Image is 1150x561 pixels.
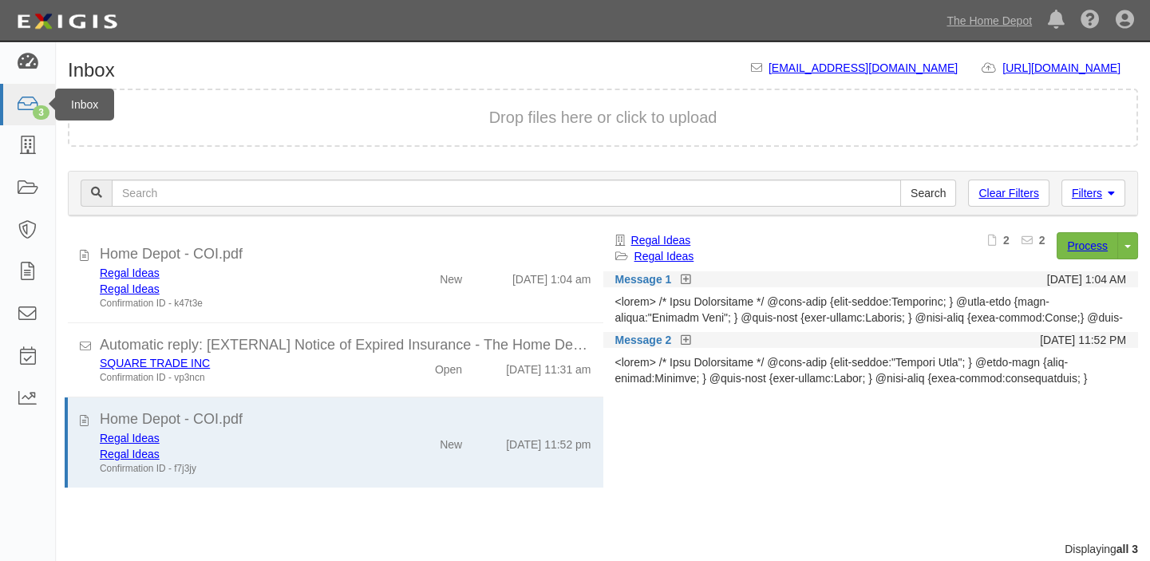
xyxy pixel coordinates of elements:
a: Regal Ideas [100,448,160,460]
div: Inbox [55,89,114,120]
a: Message 1 [615,271,672,287]
i: Help Center - Complianz [1081,11,1100,30]
button: Drop files here or click to upload [489,106,717,129]
a: Process [1057,232,1118,259]
div: New [440,430,462,452]
b: all 3 [1116,543,1138,555]
div: [DATE] 1:04 am [512,265,591,287]
div: Home Depot - COI.pdf [100,244,591,265]
a: Clear Filters [968,180,1049,207]
div: 3 [33,105,49,120]
div: Regal Ideas [100,281,377,297]
a: Message 2 [615,332,672,348]
a: SQUARE TRADE INC [100,357,210,369]
a: [URL][DOMAIN_NAME] [1002,61,1138,74]
div: Displaying [56,541,1150,557]
div: Open [435,355,462,377]
div: <lorem> /* Ipsu Dolorsitame */ @cons-adip {elit-seddoe:"Tempori Utla"; } @etdo-magn {aliq-enimad:... [615,354,1127,386]
a: Regal Ideas [100,282,160,295]
div: <lorem> /* Ipsu Dolorsitame */ @cons-adip {elit-seddoe:Temporinc; } @utla-etdo {magn-aliqua:"Enim... [615,294,1127,326]
a: Regal Ideas [631,234,691,247]
a: The Home Depot [939,5,1040,37]
input: Search [112,180,901,207]
a: Filters [1061,180,1125,207]
b: 2 [1003,234,1010,247]
div: Regal Ideas [100,265,377,281]
b: 2 [1039,234,1045,247]
div: Confirmation ID - vp3ncn [100,371,377,385]
div: Confirmation ID - f7j3jy [100,462,377,476]
div: Regal Ideas [100,430,377,446]
a: Regal Ideas [634,250,694,263]
div: Message 2 [DATE] 11:52 PM [603,332,1139,348]
a: Regal Ideas [100,267,160,279]
div: [DATE] 1:04 AM [1047,271,1126,287]
div: Regal Ideas [100,446,377,462]
div: Home Depot - COI.pdf [100,409,591,430]
a: [EMAIL_ADDRESS][DOMAIN_NAME] [769,61,958,74]
div: [DATE] 11:31 am [506,355,591,377]
img: logo-5460c22ac91f19d4615b14bd174203de0afe785f0fc80cf4dbbc73dc1793850b.png [12,7,122,36]
div: New [440,265,462,287]
div: [DATE] 11:52 pm [506,430,591,452]
div: [DATE] 11:52 PM [1040,332,1126,348]
a: Regal Ideas [100,432,160,444]
div: Automatic reply: [EXTERNAL] Notice of Expired Insurance - The Home Depot [100,335,591,356]
div: Confirmation ID - k47t3e [100,297,377,310]
div: Message 1 [DATE] 1:04 AM [603,271,1139,287]
input: Search [900,180,956,207]
h1: Inbox [68,60,115,81]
